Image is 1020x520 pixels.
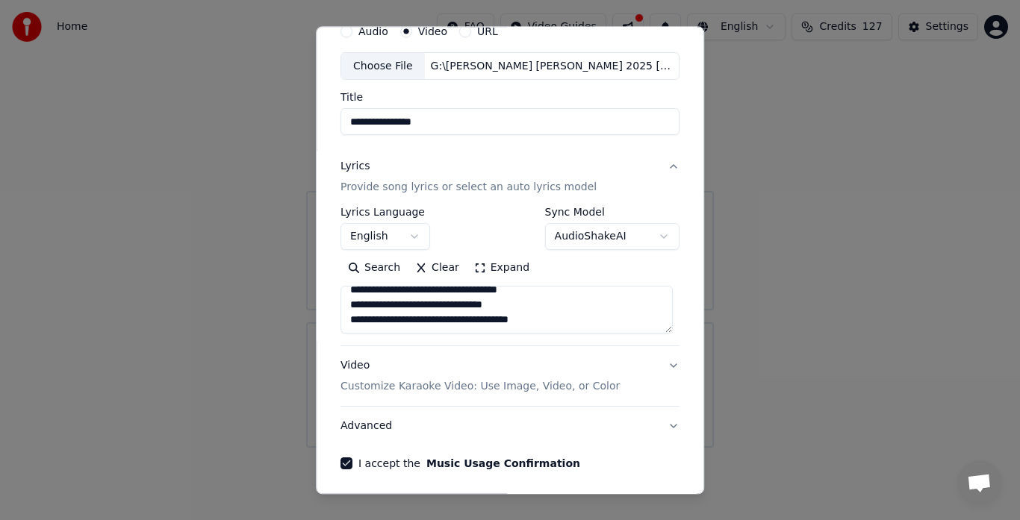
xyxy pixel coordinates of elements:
label: Audio [358,26,388,37]
button: Expand [467,257,537,281]
div: Choose File [341,53,425,80]
button: LyricsProvide song lyrics or select an auto lyrics model [340,148,680,207]
button: Advanced [340,407,680,446]
div: G:\[PERSON_NAME] [PERSON_NAME] 2025 [GEOGRAPHIC_DATA]\SONG OF [PERSON_NAME]\[PERSON_NAME] NOI [DO... [425,59,679,74]
label: Title [340,93,680,103]
p: Customize Karaoke Video: Use Image, Video, or Color [340,380,620,395]
div: Lyrics [340,160,370,175]
button: I accept the [426,459,580,469]
label: Sync Model [545,207,680,218]
button: VideoCustomize Karaoke Video: Use Image, Video, or Color [340,347,680,407]
label: Video [418,26,447,37]
label: I accept the [358,459,580,469]
button: Clear [408,257,467,281]
div: Video [340,359,620,395]
button: Search [340,257,408,281]
p: Provide song lyrics or select an auto lyrics model [340,181,597,195]
label: URL [477,26,498,37]
div: LyricsProvide song lyrics or select an auto lyrics model [340,207,680,346]
label: Lyrics Language [340,207,430,218]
